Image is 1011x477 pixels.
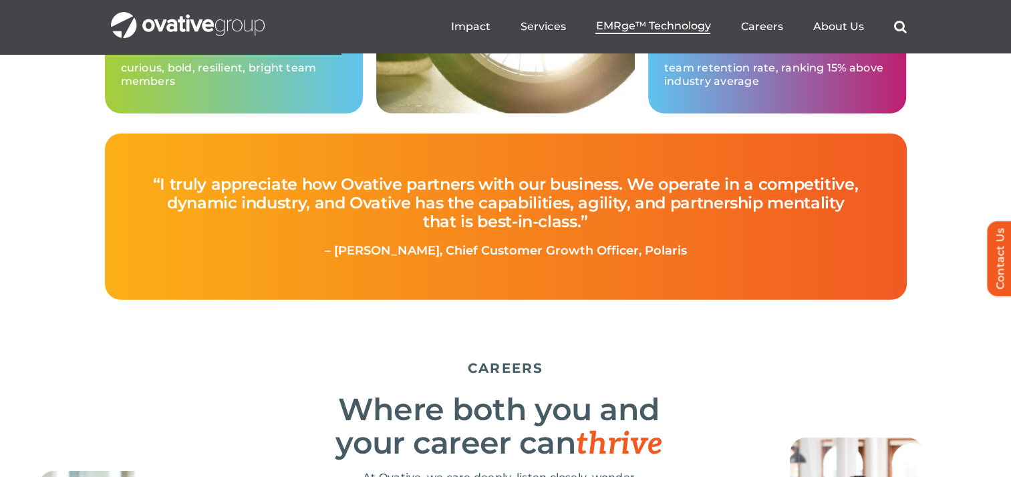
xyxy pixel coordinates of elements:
h5: CAREERS [105,360,907,376]
a: Search [893,20,906,33]
span: thrive [576,426,662,463]
h1: 84.5% [664,12,891,55]
a: OG_Full_horizontal_WHT [111,11,265,23]
a: EMRge™ Technology [595,19,710,34]
p: – [PERSON_NAME], Chief Customer Growth Officer, Polaris [136,245,875,258]
a: Services [521,20,565,33]
a: Careers [740,20,782,33]
a: Impact [451,20,490,33]
a: About Us [813,20,863,33]
p: team retention rate, ranking 15% above industry average [664,61,891,88]
h4: “I truly appreciate how Ovative partners with our business. We operate in a competitive, dynamic ... [136,162,875,245]
h2: Where both you and your career can [92,393,907,461]
h1: 515 [121,12,347,55]
span: EMRge™ Technology [595,19,710,33]
p: curious, bold, resilient, bright team members [121,61,347,88]
nav: Menu [451,5,906,48]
